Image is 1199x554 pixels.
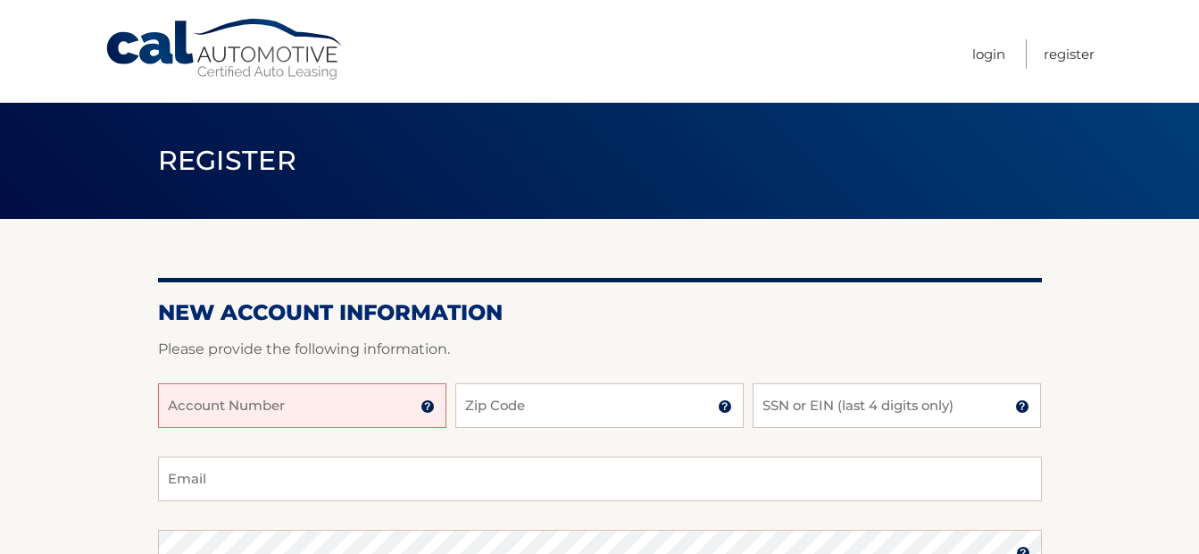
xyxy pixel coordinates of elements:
img: tooltip.svg [718,399,732,414]
a: Cal Automotive [104,18,346,81]
input: SSN or EIN (last 4 digits only) [753,383,1041,428]
img: tooltip.svg [420,399,435,414]
input: Email [158,457,1042,501]
a: Login [972,39,1005,69]
input: Account Number [158,383,446,428]
h2: New Account Information [158,299,1042,326]
img: tooltip.svg [1015,399,1029,414]
p: Please provide the following information. [158,337,1042,362]
input: Zip Code [455,383,744,428]
a: Register [1044,39,1095,69]
span: Register [158,144,297,177]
